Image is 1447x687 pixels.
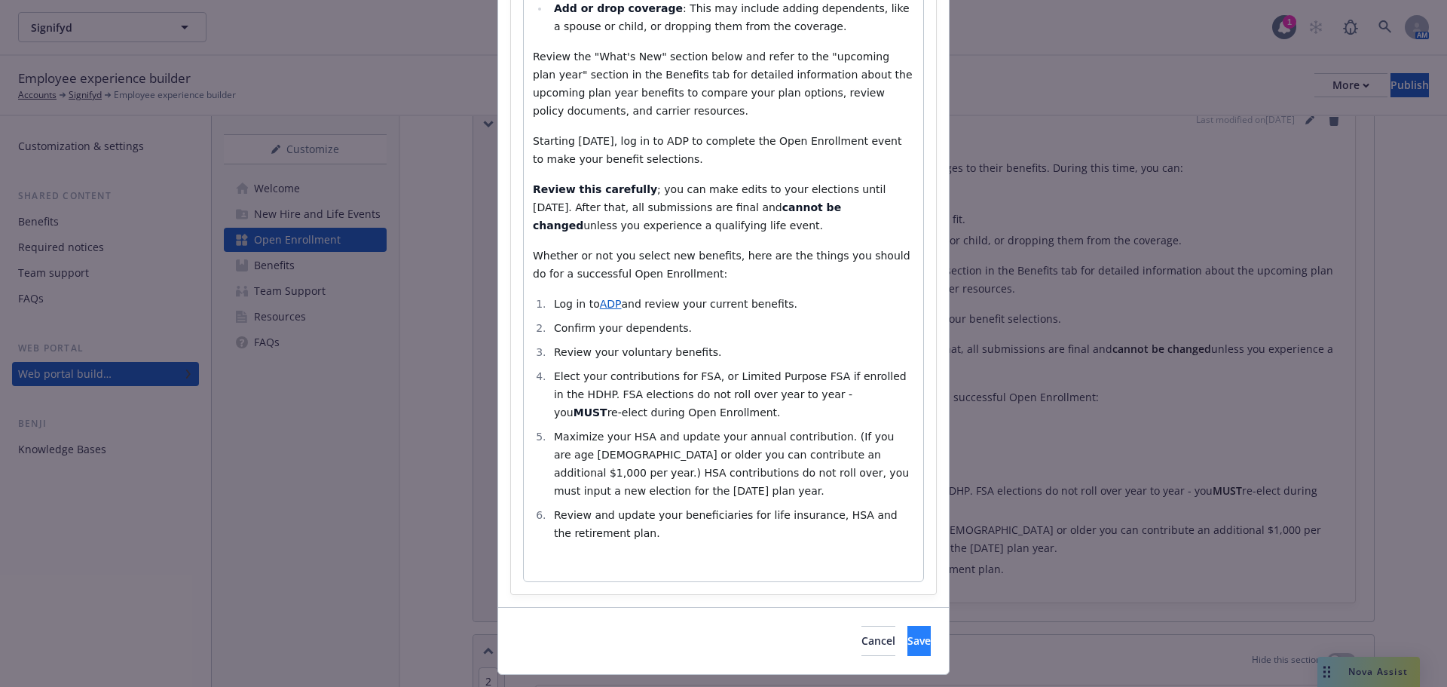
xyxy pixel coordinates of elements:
[554,2,913,32] span: : This may include adding dependents, like a spouse or child, or dropping them from the coverage.
[533,183,657,195] strong: Review this carefully
[554,2,683,14] strong: Add or drop coverage
[907,633,931,648] span: Save
[600,298,622,310] a: ADP
[622,298,797,310] span: and review your current benefits.
[861,626,895,656] button: Cancel
[554,346,721,358] span: Review your voluntary benefits.
[907,626,931,656] button: Save
[554,431,913,497] span: Maximize your HSA and update your annual contribution. (If you are age [DEMOGRAPHIC_DATA] or olde...
[554,322,692,334] span: Confirm your dependents.
[533,135,905,165] span: Starting [DATE], log in to ADP to complete the Open Enrollment event to make your benefit selecti...
[554,370,910,419] span: Elect your contributions for FSA, or Limited Purpose FSA if enrolled in the HDHP. FSA elections d...
[533,51,916,117] span: Review the "What's New" section below and refer to the "upcoming plan year" section in the Benefi...
[533,250,913,280] span: Whether or not you select new benefits, here are the things you should do for a successful Open E...
[554,509,901,539] span: Review and update your beneficiaries for life insurance, HSA and the retirement plan.
[554,298,600,310] span: Log in to
[607,406,781,419] span: re-elect during Open Enrollment.
[861,633,895,648] span: Cancel
[574,406,607,419] strong: MUST
[533,183,889,213] span: ; you can make edits to your elections until [DATE]. After that, all submissions are final and
[583,219,823,232] span: unless you experience a qualifying life event.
